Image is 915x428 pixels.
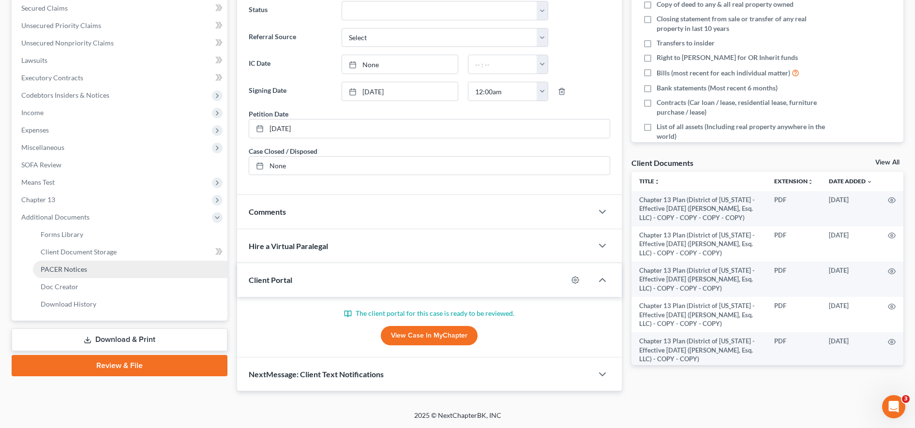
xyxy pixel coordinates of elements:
span: Expenses [21,126,49,134]
span: Client Document Storage [41,248,117,256]
i: expand_more [867,179,872,185]
td: [DATE] [821,191,880,226]
a: Download & Print [12,328,227,351]
p: The client portal for this case is ready to be reviewed. [249,309,610,318]
a: Download History [33,295,227,313]
td: PDF [766,262,821,297]
a: Executory Contracts [14,69,227,87]
a: Date Added expand_more [829,177,872,185]
span: Miscellaneous [21,143,64,151]
i: unfold_more [808,179,813,185]
span: Bank statements (Most recent 6 months) [657,83,778,93]
span: Lawsuits [21,56,47,64]
td: [DATE] [821,297,880,332]
div: Case Closed / Disposed [249,146,317,156]
div: Petition Date [249,109,288,119]
span: Doc Creator [41,282,78,291]
span: Income [21,108,44,117]
span: 3 [902,395,910,403]
a: Client Document Storage [33,243,227,261]
td: Chapter 13 Plan (District of [US_STATE] - Effective [DATE] ([PERSON_NAME], Esq. LLC) - COPY - COP... [631,226,766,262]
span: Additional Documents [21,213,90,221]
span: Right to [PERSON_NAME] for OR Inherit funds [657,53,798,62]
label: Referral Source [244,28,337,47]
td: PDF [766,332,821,368]
span: Comments [249,207,286,216]
td: Chapter 13 Plan (District of [US_STATE] - Effective [DATE] ([PERSON_NAME], Esq. LLC) - COPY - COP... [631,262,766,297]
a: PACER Notices [33,261,227,278]
span: NextMessage: Client Text Notifications [249,369,384,379]
span: Forms Library [41,230,83,238]
a: Lawsuits [14,52,227,69]
td: [DATE] [821,262,880,297]
a: Extensionunfold_more [774,177,813,185]
iframe: Intercom live chat [882,395,905,418]
span: Unsecured Nonpriority Claims [21,39,114,47]
span: Transfers to insider [657,38,715,48]
span: Download History [41,300,96,308]
a: [DATE] [342,82,458,101]
a: Titleunfold_more [639,177,660,185]
a: View Case in MyChapter [381,326,478,345]
input: -- : -- [468,82,537,101]
span: Means Test [21,178,55,186]
span: Bills (most recent for each individual matter) [657,68,790,78]
i: unfold_more [654,179,660,185]
a: Forms Library [33,226,227,243]
div: 2025 © NextChapterBK, INC [182,411,734,428]
a: SOFA Review [14,156,227,174]
label: Signing Date [244,82,337,101]
a: [DATE] [249,119,610,138]
span: SOFA Review [21,161,61,169]
td: PDF [766,297,821,332]
label: Status [244,1,337,20]
span: Codebtors Insiders & Notices [21,91,109,99]
span: Client Portal [249,275,292,284]
td: [DATE] [821,226,880,262]
td: PDF [766,226,821,262]
a: Review & File [12,355,227,376]
label: IC Date [244,55,337,74]
input: -- : -- [468,55,537,74]
span: Contracts (Car loan / lease, residential lease, furniture purchase / lease) [657,98,827,117]
a: None [249,157,610,175]
a: None [342,55,458,74]
span: Hire a Virtual Paralegal [249,241,328,251]
td: Chapter 13 Plan (District of [US_STATE] - Effective [DATE] ([PERSON_NAME], Esq. LLC) - COPY - COPY) [631,332,766,368]
td: [DATE] [821,332,880,368]
a: View All [875,159,900,166]
a: Doc Creator [33,278,227,295]
td: Chapter 13 Plan (District of [US_STATE] - Effective [DATE] ([PERSON_NAME], Esq. LLC) - COPY - COP... [631,191,766,226]
span: Chapter 13 [21,195,55,204]
span: Secured Claims [21,4,68,12]
a: Unsecured Priority Claims [14,17,227,34]
span: Executory Contracts [21,74,83,82]
span: PACER Notices [41,265,87,273]
td: Chapter 13 Plan (District of [US_STATE] - Effective [DATE] ([PERSON_NAME], Esq. LLC) - COPY - COP... [631,297,766,332]
div: Client Documents [631,158,693,168]
td: PDF [766,191,821,226]
span: Unsecured Priority Claims [21,21,101,30]
span: Closing statement from sale or transfer of any real property in last 10 years [657,14,827,33]
span: List of all assets (Including real property anywhere in the world) [657,122,827,141]
a: Unsecured Nonpriority Claims [14,34,227,52]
